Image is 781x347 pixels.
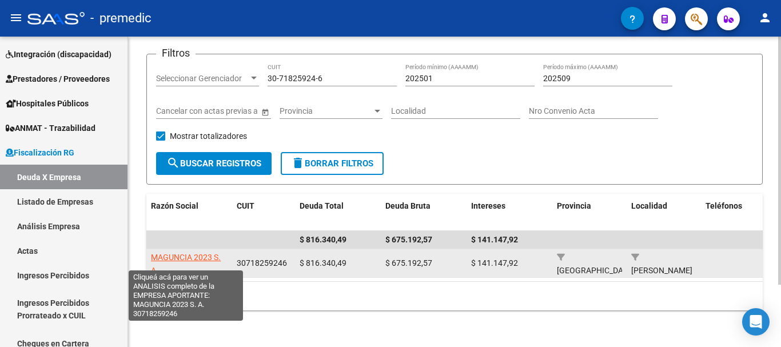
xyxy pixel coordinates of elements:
h3: Filtros [156,45,196,61]
span: Intereses [471,201,505,210]
div: 1 total [146,282,763,310]
button: Buscar Registros [156,152,272,175]
datatable-header-cell: CUIT [232,194,295,232]
span: Localidad [631,201,667,210]
span: Integración (discapacidad) [6,48,111,61]
span: $ 675.192,57 [385,235,432,244]
span: $ 816.340,49 [300,235,346,244]
button: Open calendar [259,106,271,118]
span: Fiscalización RG [6,146,74,159]
span: Deuda Bruta [385,201,431,210]
span: CUIT [237,201,254,210]
span: [PERSON_NAME] [631,266,692,275]
datatable-header-cell: Deuda Bruta [381,194,467,232]
span: 30718259246 [237,258,287,268]
mat-icon: menu [9,11,23,25]
datatable-header-cell: Deuda Total [295,194,381,232]
span: Razón Social [151,201,198,210]
span: $ 675.192,57 [385,258,432,268]
span: Prestadores / Proveedores [6,73,110,85]
mat-icon: delete [291,156,305,170]
mat-icon: person [758,11,772,25]
button: Borrar Filtros [281,152,384,175]
span: Provincia [557,201,591,210]
div: Open Intercom Messenger [742,308,770,336]
span: Hospitales Públicos [6,97,89,110]
datatable-header-cell: Razón Social [146,194,232,232]
span: [GEOGRAPHIC_DATA] [557,266,634,275]
span: Borrar Filtros [291,158,373,169]
datatable-header-cell: Intereses [467,194,552,232]
span: $ 141.147,92 [471,258,518,268]
datatable-header-cell: Localidad [627,194,701,232]
datatable-header-cell: Provincia [552,194,627,232]
span: MAGUNCIA 2023 S. A. [151,253,221,275]
span: Seleccionar Gerenciador [156,74,249,83]
span: Mostrar totalizadores [170,129,247,143]
span: Teléfonos [706,201,742,210]
span: Provincia [280,106,372,116]
mat-icon: search [166,156,180,170]
span: Deuda Total [300,201,344,210]
span: Buscar Registros [166,158,261,169]
span: $ 141.147,92 [471,235,518,244]
span: $ 816.340,49 [300,258,346,268]
span: - premedic [90,6,152,31]
span: ANMAT - Trazabilidad [6,122,95,134]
